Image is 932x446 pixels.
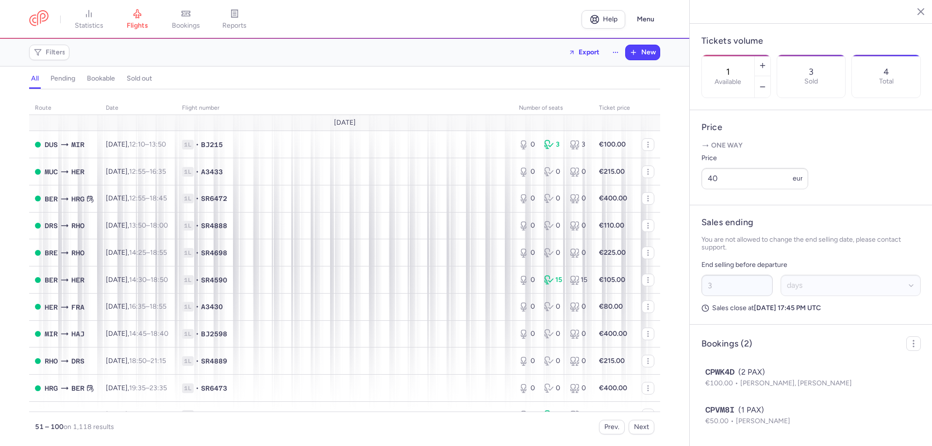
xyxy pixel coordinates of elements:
[182,140,194,149] span: 1L
[129,384,146,392] time: 19:35
[71,329,84,339] span: Hanover Airport, Hanover, Germany
[544,275,562,285] div: 15
[754,304,821,312] strong: [DATE] 17:45 PM UTC
[106,221,168,230] span: [DATE],
[570,140,587,149] div: 3
[705,404,917,427] button: CPVM8I(1 PAX)€50.00[PERSON_NAME]
[71,248,84,258] span: RHO
[701,217,753,228] h4: Sales ending
[129,330,168,338] span: –
[35,142,41,148] span: OPEN
[106,194,167,202] span: [DATE],
[599,357,625,365] strong: €215.00
[35,223,41,229] span: OPEN
[705,417,736,425] span: €50.00
[71,220,84,231] span: Diagoras, Ródos, Greece
[883,67,889,77] p: 4
[570,221,587,231] div: 0
[222,21,247,30] span: reports
[210,9,259,30] a: reports
[106,167,166,176] span: [DATE],
[201,194,227,203] span: SR6472
[196,329,199,339] span: •
[182,248,194,258] span: 1L
[201,302,223,312] span: A3430
[45,166,58,177] span: Franz Josef Strauss, Munich, Germany
[129,140,145,149] time: 12:10
[201,356,227,366] span: SR4889
[201,383,227,393] span: SR6473
[71,166,84,177] span: HER
[65,9,113,30] a: statistics
[705,366,917,378] div: (2 PAX)
[701,338,752,349] h4: Bookings (2)
[182,167,194,177] span: 1L
[150,302,166,311] time: 18:55
[519,383,536,393] div: 0
[150,194,167,202] time: 18:45
[701,168,808,189] input: ---
[519,167,536,177] div: 0
[129,411,167,419] span: –
[519,329,536,339] div: 0
[106,248,167,257] span: [DATE],
[736,417,790,425] span: [PERSON_NAME]
[705,404,734,416] span: CPVM8I
[599,221,624,230] strong: €110.00
[50,74,75,83] h4: pending
[35,358,41,364] span: OPEN
[705,366,917,389] button: CPWK4D(2 PAX)€100.00[PERSON_NAME], [PERSON_NAME]
[544,383,562,393] div: 0
[182,356,194,366] span: 1L
[201,329,227,339] span: BJ2598
[35,196,41,201] span: OPEN
[87,74,115,83] h4: bookable
[182,221,194,231] span: 1L
[127,21,148,30] span: flights
[172,21,200,30] span: bookings
[71,302,84,313] span: Frankfurt International Airport, Frankfurt am Main, Germany
[129,194,146,202] time: 12:55
[519,194,536,203] div: 0
[626,45,660,60] button: New
[579,49,599,56] span: Export
[35,304,41,310] span: OPEN
[519,221,536,231] div: 0
[182,275,194,285] span: 1L
[196,194,199,203] span: •
[879,78,894,85] p: Total
[701,304,921,313] p: Sales close at
[582,10,625,29] a: Help
[45,302,58,313] span: Nikos Kazantzakis Airport, Irákleion, Greece
[129,384,167,392] span: –
[196,167,199,177] span: •
[544,410,562,420] div: 5
[106,411,167,419] span: [DATE],
[705,379,740,387] span: €100.00
[129,302,146,311] time: 16:35
[544,167,562,177] div: 0
[544,302,562,312] div: 0
[196,302,199,312] span: •
[793,174,803,182] span: eur
[804,78,818,85] p: Sold
[149,140,166,149] time: 13:50
[701,152,808,164] label: Price
[705,366,734,378] span: CPWK4D
[562,45,606,60] button: Export
[106,330,168,338] span: [DATE],
[35,250,41,256] span: OPEN
[129,276,168,284] span: –
[570,194,587,203] div: 0
[519,248,536,258] div: 0
[129,167,166,176] span: –
[201,275,227,285] span: SR4590
[599,420,625,434] button: Prev.
[182,302,194,312] span: 1L
[150,384,167,392] time: 23:35
[106,357,166,365] span: [DATE],
[570,410,587,420] div: 5
[71,194,84,204] span: Hurghada, Hurghada, Egypt
[182,194,194,203] span: 1L
[809,67,814,77] p: 3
